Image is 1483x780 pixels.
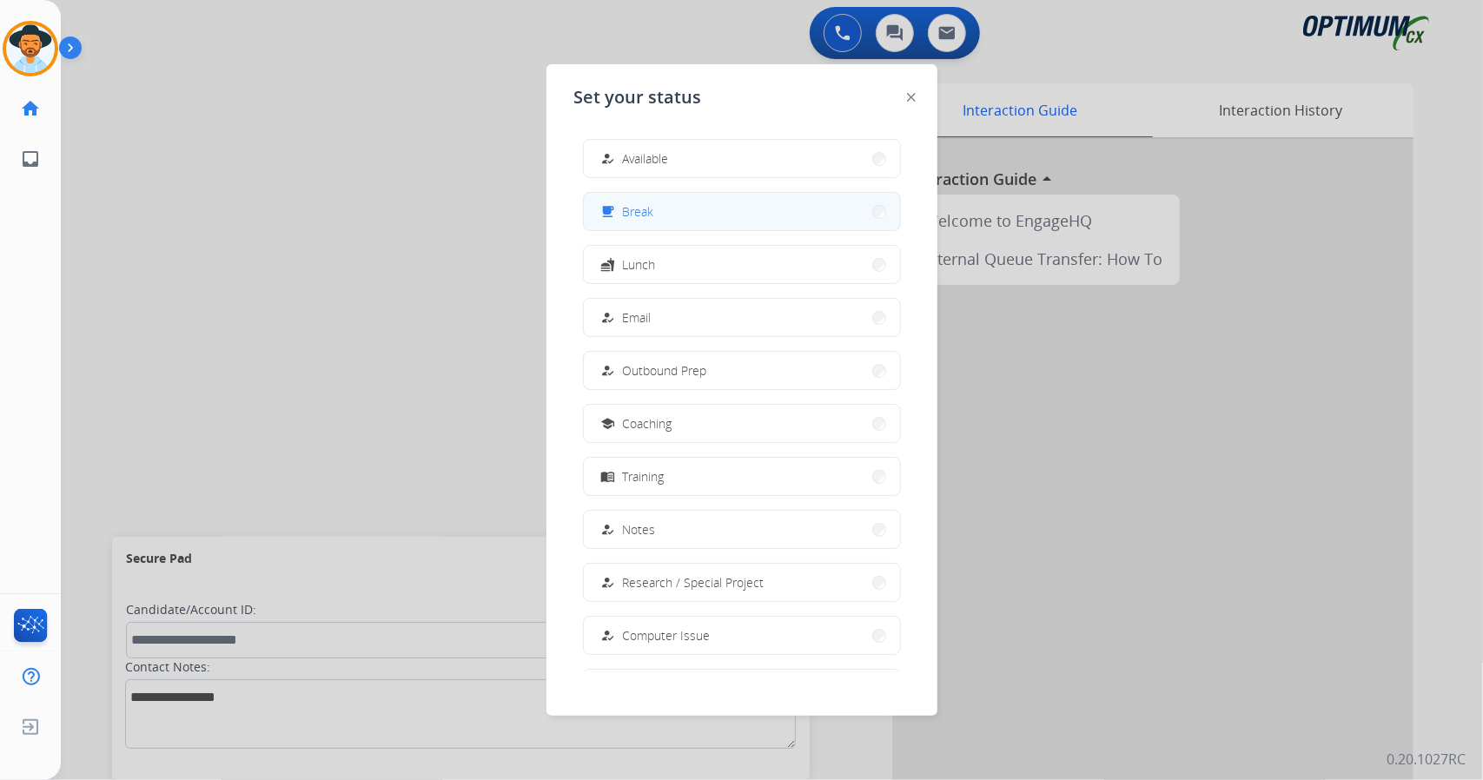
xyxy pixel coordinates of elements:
[584,246,900,283] button: Lunch
[623,520,656,539] span: Notes
[574,85,702,109] span: Set your status
[600,575,615,590] mat-icon: how_to_reg
[584,299,900,336] button: Email
[623,414,672,433] span: Coaching
[20,149,41,169] mat-icon: inbox
[623,308,652,327] span: Email
[623,626,711,644] span: Computer Issue
[600,310,615,325] mat-icon: how_to_reg
[584,564,900,601] button: Research / Special Project
[907,93,916,102] img: close-button
[584,352,900,389] button: Outbound Prep
[623,202,654,221] span: Break
[584,458,900,495] button: Training
[600,416,615,431] mat-icon: school
[623,361,707,380] span: Outbound Prep
[1387,749,1466,770] p: 0.20.1027RC
[584,405,900,442] button: Coaching
[600,363,615,378] mat-icon: how_to_reg
[623,255,656,274] span: Lunch
[600,257,615,272] mat-icon: fastfood
[600,204,615,219] mat-icon: free_breakfast
[6,24,55,73] img: avatar
[600,469,615,484] mat-icon: menu_book
[584,617,900,654] button: Computer Issue
[584,140,900,177] button: Available
[623,573,765,592] span: Research / Special Project
[584,193,900,230] button: Break
[623,467,665,486] span: Training
[600,522,615,537] mat-icon: how_to_reg
[20,98,41,119] mat-icon: home
[623,149,669,168] span: Available
[584,511,900,548] button: Notes
[584,670,900,707] button: Internet Issue
[600,151,615,166] mat-icon: how_to_reg
[600,628,615,643] mat-icon: how_to_reg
